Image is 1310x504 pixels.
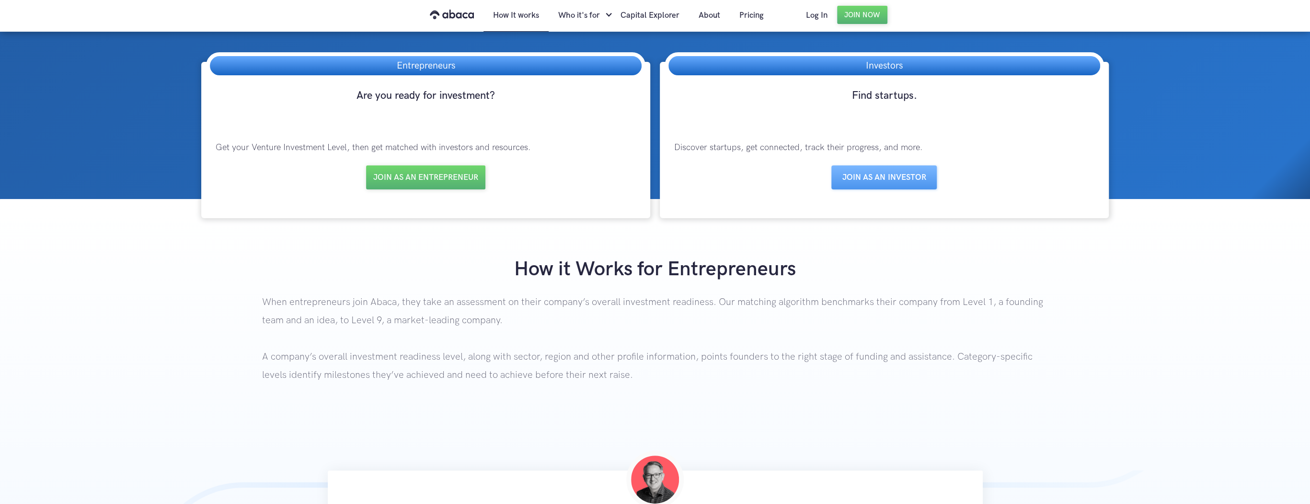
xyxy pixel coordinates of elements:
[262,293,1048,422] p: When entrepreneurs join Abaca, they take an assessment on their company’s overall investment read...
[514,257,796,281] strong: How it Works for Entrepreneurs
[387,56,465,75] h3: Entrepreneurs
[837,6,887,24] a: Join Now
[665,130,1104,165] p: Discover startups, get connected, track their progress, and more.
[665,89,1104,120] h3: Find startups.
[856,56,912,75] h3: Investors
[366,165,485,189] a: Join as an entrepreneur
[206,89,645,120] h3: Are you ready for investment?
[206,130,645,165] p: Get your Venture Investment Level, then get matched with investors and resources.
[831,165,937,189] a: Join as aN INVESTOR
